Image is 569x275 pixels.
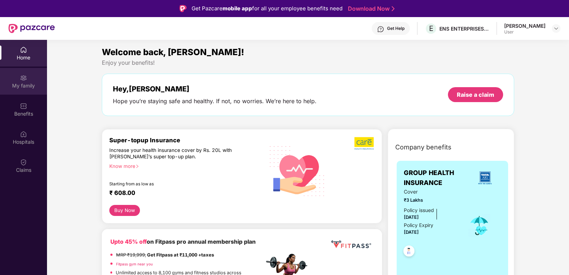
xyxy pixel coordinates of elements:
img: icon [468,214,491,237]
div: Raise a claim [457,91,494,99]
a: Fitpass gym near you [116,262,153,266]
img: insurerLogo [475,168,495,187]
b: Upto 45% off [110,238,147,245]
div: Hey, [PERSON_NAME] [113,85,317,93]
span: ₹3 Lakhs [404,197,458,204]
div: Get Pazcare for all your employee benefits need [192,4,343,13]
img: New Pazcare Logo [9,24,55,33]
img: svg+xml;base64,PHN2ZyBpZD0iQmVuZWZpdHMiIHhtbG5zPSJodHRwOi8vd3d3LnczLm9yZy8yMDAwL3N2ZyIgd2lkdGg9Ij... [20,102,27,110]
div: Super-topup Insurance [109,137,264,144]
img: svg+xml;base64,PHN2ZyBpZD0iSG9tZSIgeG1sbnM9Imh0dHA6Ly93d3cudzMub3JnLzIwMDAvc3ZnIiB3aWR0aD0iMjAiIG... [20,46,27,53]
img: svg+xml;base64,PHN2ZyBpZD0iRHJvcGRvd24tMzJ4MzIiIHhtbG5zPSJodHRwOi8vd3d3LnczLm9yZy8yMDAwL3N2ZyIgd2... [553,26,559,31]
span: E [429,24,433,33]
img: svg+xml;base64,PHN2ZyBpZD0iQ2xhaW0iIHhtbG5zPSJodHRwOi8vd3d3LnczLm9yZy8yMDAwL3N2ZyIgd2lkdGg9IjIwIi... [20,159,27,166]
div: Hope you’re staying safe and healthy. If not, no worries. We’re here to help. [113,97,317,105]
img: svg+xml;base64,PHN2ZyB4bWxucz0iaHR0cDovL3d3dy53My5vcmcvMjAwMC9zdmciIHdpZHRoPSI0OC45NDMiIGhlaWdodD... [400,243,418,261]
div: [PERSON_NAME] [504,22,545,29]
b: on Fitpass pro annual membership plan [110,238,256,245]
span: GROUP HEALTH INSURANCE [404,168,469,188]
div: Starting from as low as [109,181,234,186]
a: Download Now [348,5,392,12]
img: fppp.png [330,238,372,251]
div: ENS ENTERPRISES PRIVATE LIMITED [439,25,489,32]
img: b5dec4f62d2307b9de63beb79f102df3.png [354,137,375,150]
strong: mobile app [223,5,252,12]
strong: Get Fitpass at ₹11,000 +taxes [147,252,214,258]
div: User [504,29,545,35]
img: svg+xml;base64,PHN2ZyBpZD0iSGVscC0zMngzMiIgeG1sbnM9Imh0dHA6Ly93d3cudzMub3JnLzIwMDAvc3ZnIiB3aWR0aD... [377,26,384,33]
img: svg+xml;base64,PHN2ZyB4bWxucz0iaHR0cDovL3d3dy53My5vcmcvMjAwMC9zdmciIHhtbG5zOnhsaW5rPSJodHRwOi8vd3... [264,137,330,204]
span: Welcome back, [PERSON_NAME]! [102,47,244,57]
img: svg+xml;base64,PHN2ZyB3aWR0aD0iMjAiIGhlaWdodD0iMjAiIHZpZXdCb3g9IjAgMCAyMCAyMCIgZmlsbD0ibm9uZSIgeG... [20,74,27,81]
div: ₹ 608.00 [109,189,257,198]
span: Company benefits [395,142,451,152]
span: Cover [404,188,458,196]
del: MRP ₹19,999, [116,252,146,258]
button: Buy Now [109,205,140,216]
div: Know more [109,163,260,168]
div: Get Help [387,26,404,31]
span: [DATE] [404,215,419,220]
span: [DATE] [404,229,419,235]
span: right [135,164,139,168]
div: Increase your health insurance cover by Rs. 20L with [PERSON_NAME]’s super top-up plan. [109,147,233,160]
div: Enjoy your benefits! [102,59,514,67]
img: svg+xml;base64,PHN2ZyBpZD0iSG9zcGl0YWxzIiB4bWxucz0iaHR0cDovL3d3dy53My5vcmcvMjAwMC9zdmciIHdpZHRoPS... [20,131,27,138]
img: Logo [179,5,187,12]
img: Stroke [392,5,395,12]
div: Policy issued [404,207,434,215]
div: Policy Expiry [404,222,433,229]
